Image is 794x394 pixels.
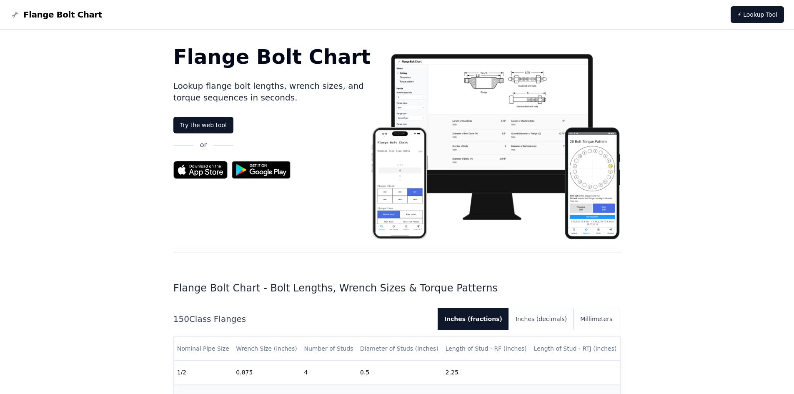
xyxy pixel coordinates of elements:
th: Diameter of Studs (inches) [357,337,442,361]
h1: Flange Bolt Chart [173,47,371,67]
td: 0.5 [357,361,442,384]
img: Get it on Google Play [228,157,295,183]
a: Flange Bolt Chart LogoFlange Bolt Chart [10,9,102,20]
a: Try the web tool [173,117,233,133]
a: ⚡ Lookup Tool [731,6,784,23]
h1: Flange Bolt Chart - Bolt Lengths, Wrench Sizes & Torque Patterns [173,281,621,295]
img: Flange bolt chart app screenshot [371,47,621,239]
button: Millimeters [574,308,619,330]
button: Inches (decimals) [509,308,574,330]
img: Flange Bolt Chart Logo [10,10,20,20]
p: or [200,140,207,150]
th: Length of Stud - RTJ (inches) [531,337,621,361]
span: Flange Bolt Chart [23,9,102,20]
th: Length of Stud - RF (inches) [442,337,531,361]
h2: 150 Class Flanges [173,313,431,325]
td: 2.25 [442,361,531,384]
th: Wrench Size (inches) [233,337,301,361]
button: Inches (fractions) [438,308,509,330]
th: Nominal Pipe Size [174,337,233,361]
td: 4 [301,361,357,384]
td: 0.875 [233,361,301,384]
td: 1/2 [174,361,233,384]
th: Number of Studs [301,337,357,361]
img: App Store badge for the Flange Bolt Chart app [173,161,228,179]
p: Lookup flange bolt lengths, wrench sizes, and torque sequences in seconds. [173,80,371,103]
